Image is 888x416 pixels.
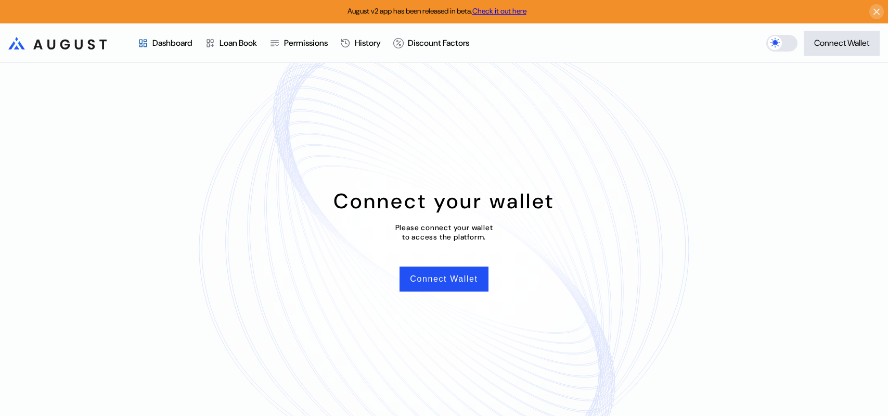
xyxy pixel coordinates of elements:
a: Check it out here [472,6,526,16]
div: Please connect your wallet to access the platform. [395,223,493,242]
span: August v2 app has been released in beta. [348,6,526,16]
button: Connect Wallet [400,267,488,292]
div: History [355,37,381,48]
div: Connect Wallet [814,37,869,48]
div: Connect your wallet [333,187,555,215]
a: Permissions [263,24,334,62]
a: Discount Factors [387,24,475,62]
a: History [334,24,387,62]
div: Discount Factors [408,37,469,48]
a: Loan Book [199,24,263,62]
a: Dashboard [132,24,199,62]
button: Connect Wallet [804,31,880,56]
div: Dashboard [152,37,192,48]
div: Permissions [284,37,328,48]
div: Loan Book [220,37,257,48]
